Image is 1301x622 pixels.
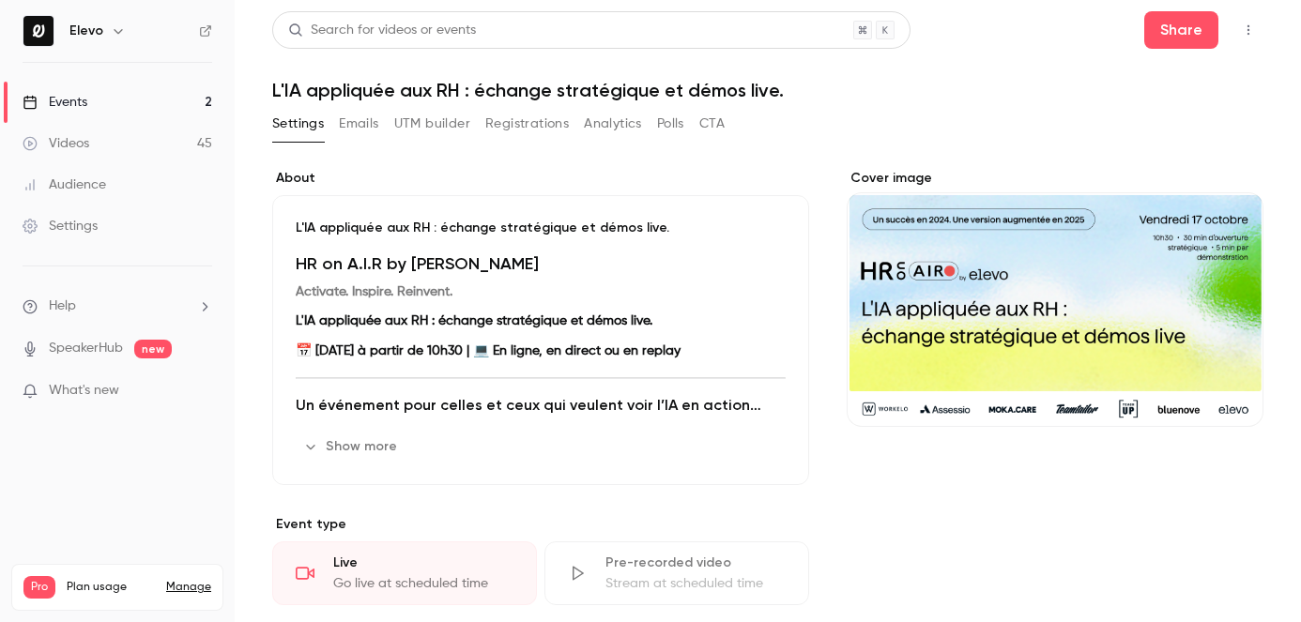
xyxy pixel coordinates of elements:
[657,109,684,139] button: Polls
[23,296,212,316] li: help-dropdown-opener
[296,344,681,357] strong: 📅 [DATE] à partir de 10h30 | 💻 En ligne, en direct ou en replay
[69,22,103,40] h6: Elevo
[1144,11,1218,49] button: Share
[272,79,1263,101] h1: L'IA appliquée aux RH : échange stratégique et démos live.
[23,175,106,194] div: Audience
[605,574,786,593] div: Stream at scheduled time
[847,169,1264,427] section: Cover image
[584,109,642,139] button: Analytics
[49,296,76,316] span: Help
[485,109,569,139] button: Registrations
[296,314,652,327] strong: L'IA appliquée aux RH : échange stratégique et démos live.
[23,93,87,112] div: Events
[67,580,155,595] span: Plan usage
[23,16,54,46] img: Elevo
[339,109,378,139] button: Emails
[296,219,786,237] p: L'IA appliquée aux RH : échange stratégique et démos live.
[296,252,786,275] h1: HR on A.I.R by [PERSON_NAME]
[296,394,786,417] h2: Un événement pour celles et ceux qui veulent voir l’IA en action dans les RH.
[605,554,786,572] div: Pre-recorded video
[699,109,725,139] button: CTA
[166,580,211,595] a: Manage
[272,515,809,534] p: Event type
[272,541,537,605] div: LiveGo live at scheduled time
[23,217,98,235] div: Settings
[333,554,513,572] div: Live
[288,21,476,40] div: Search for videos or events
[23,134,89,153] div: Videos
[23,576,55,599] span: Pro
[333,574,513,593] div: Go live at scheduled time
[296,432,408,462] button: Show more
[847,169,1264,188] label: Cover image
[544,541,809,605] div: Pre-recorded videoStream at scheduled time
[134,340,172,358] span: new
[296,285,452,298] strong: Activate. Inspire. Reinvent.
[272,169,809,188] label: About
[49,381,119,401] span: What's new
[49,339,123,358] a: SpeakerHub
[190,383,212,400] iframe: Noticeable Trigger
[272,109,324,139] button: Settings
[394,109,470,139] button: UTM builder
